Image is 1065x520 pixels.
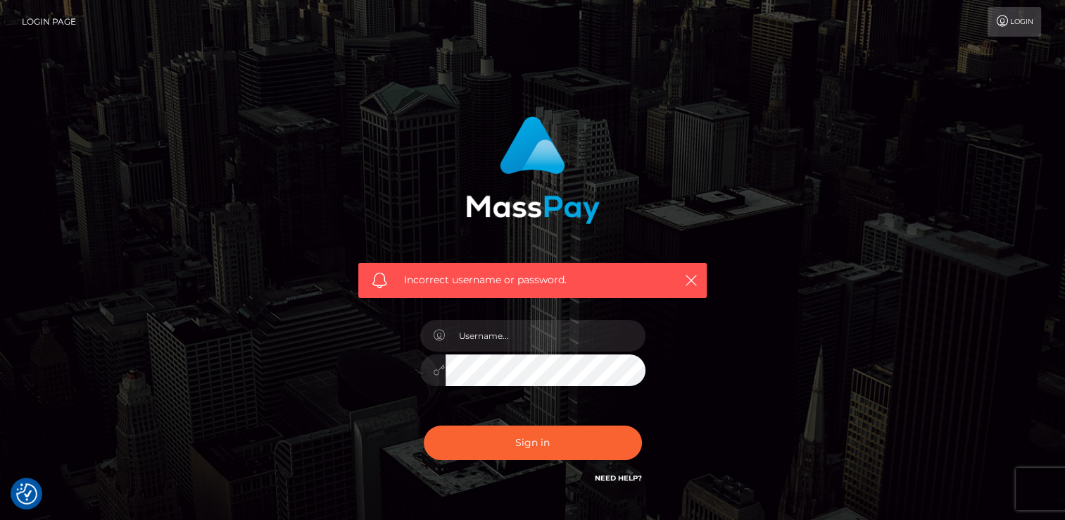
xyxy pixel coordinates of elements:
input: Username... [446,320,645,352]
a: Login Page [22,7,76,37]
span: Incorrect username or password. [404,273,661,287]
img: MassPay Login [466,116,600,224]
a: Need Help? [595,473,642,483]
img: Revisit consent button [16,483,37,504]
button: Sign in [424,426,642,460]
a: Login [988,7,1041,37]
button: Consent Preferences [16,483,37,504]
